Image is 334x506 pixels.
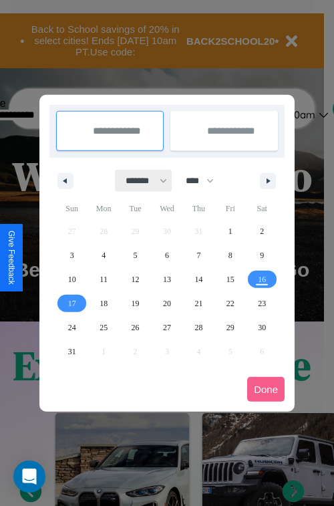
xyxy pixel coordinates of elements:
[120,267,151,291] button: 12
[194,291,202,315] span: 21
[120,315,151,340] button: 26
[214,267,246,291] button: 15
[163,267,171,291] span: 13
[100,315,108,340] span: 25
[246,198,278,219] span: Sat
[260,219,264,243] span: 2
[88,243,119,267] button: 4
[132,291,140,315] span: 19
[214,219,246,243] button: 1
[151,291,182,315] button: 20
[194,267,202,291] span: 14
[120,243,151,267] button: 5
[246,291,278,315] button: 23
[68,267,76,291] span: 10
[183,267,214,291] button: 14
[196,243,200,267] span: 7
[70,243,74,267] span: 3
[165,243,169,267] span: 6
[151,267,182,291] button: 13
[246,315,278,340] button: 30
[258,315,266,340] span: 30
[163,291,171,315] span: 20
[214,198,246,219] span: Fri
[228,243,232,267] span: 8
[88,267,119,291] button: 11
[88,291,119,315] button: 18
[258,291,266,315] span: 23
[183,198,214,219] span: Thu
[258,267,266,291] span: 16
[88,198,119,219] span: Mon
[120,291,151,315] button: 19
[56,243,88,267] button: 3
[260,243,264,267] span: 9
[183,243,214,267] button: 7
[214,315,246,340] button: 29
[246,243,278,267] button: 9
[246,219,278,243] button: 2
[68,340,76,364] span: 31
[132,315,140,340] span: 26
[226,267,234,291] span: 15
[102,243,106,267] span: 4
[134,243,138,267] span: 5
[214,291,246,315] button: 22
[56,198,88,219] span: Sun
[13,461,45,493] div: Open Intercom Messenger
[132,267,140,291] span: 12
[151,198,182,219] span: Wed
[228,219,232,243] span: 1
[194,315,202,340] span: 28
[100,291,108,315] span: 18
[151,243,182,267] button: 6
[7,231,16,285] div: Give Feedback
[183,291,214,315] button: 21
[247,377,285,402] button: Done
[151,315,182,340] button: 27
[226,291,234,315] span: 22
[68,315,76,340] span: 24
[183,315,214,340] button: 28
[246,267,278,291] button: 16
[56,267,88,291] button: 10
[214,243,246,267] button: 8
[226,315,234,340] span: 29
[56,291,88,315] button: 17
[163,315,171,340] span: 27
[100,267,108,291] span: 11
[56,340,88,364] button: 31
[120,198,151,219] span: Tue
[68,291,76,315] span: 17
[56,315,88,340] button: 24
[88,315,119,340] button: 25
